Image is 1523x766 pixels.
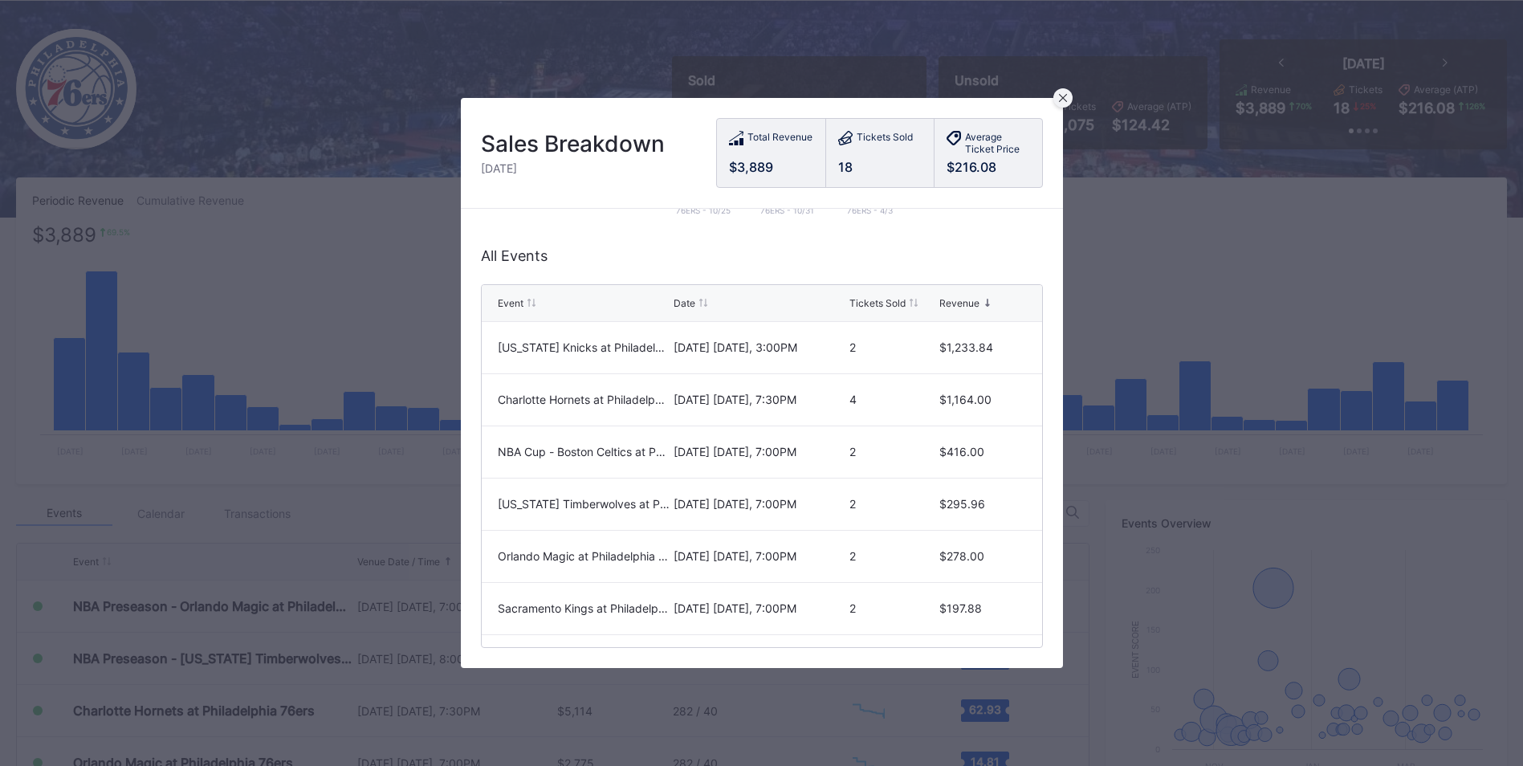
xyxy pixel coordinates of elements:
div: 4 [849,393,935,406]
div: Sales Breakdown [481,130,665,157]
div: Charlotte Hornets at Philadelphia 76ers [498,393,670,406]
div: $416.00 [939,445,1025,458]
div: [DATE] [DATE], 7:00PM [674,445,845,458]
div: 2 [849,445,935,458]
div: NBA Cup - Boston Celtics at Philadelphia 76ers [498,445,670,458]
div: [DATE] [481,161,665,175]
div: Total Revenue [747,131,812,148]
div: $1,233.84 [939,340,1025,354]
div: $278.00 [939,549,1025,563]
div: Sacramento Kings at Philadelphia 76ers [498,601,670,615]
div: Tickets Sold [857,131,913,148]
div: Average Ticket Price [965,131,1030,155]
div: $295.96 [939,497,1025,511]
div: 18 [838,159,922,175]
div: 2 [849,549,935,563]
div: 2 [849,601,935,615]
div: [DATE] [DATE], 7:30PM [674,393,845,406]
div: Orlando Magic at Philadelphia 76ers [498,549,670,563]
div: [DATE] [DATE], 7:00PM [674,497,845,511]
div: [DATE] [DATE], 7:00PM [674,549,845,563]
div: [US_STATE] Knicks at Philadelphia 76ers [498,340,670,354]
div: 2 [849,497,935,511]
div: Date [674,297,695,309]
div: 2 [849,340,935,354]
div: $216.08 [947,159,1030,175]
div: $1,164.00 [939,393,1025,406]
div: Revenue [939,297,979,309]
div: [US_STATE] Timberwolves at Philadelphia 76ers [498,497,670,511]
div: Event [498,297,523,309]
div: $3,889 [729,159,813,175]
div: [DATE] [DATE], 7:00PM [674,601,845,615]
div: Tickets Sold [849,297,906,309]
div: $197.88 [939,601,1025,615]
div: [DATE] [DATE], 3:00PM [674,340,845,354]
div: All Events [481,247,1043,264]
